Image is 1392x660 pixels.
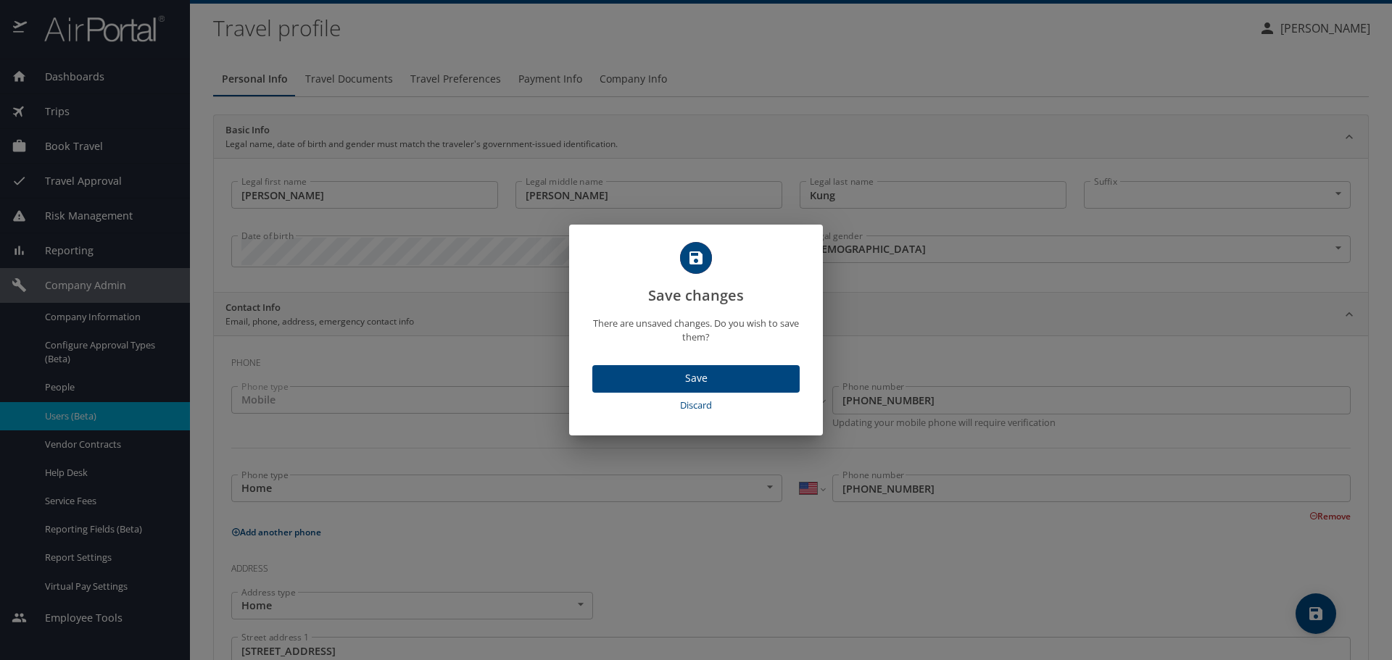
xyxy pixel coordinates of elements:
[592,365,800,393] button: Save
[587,242,805,307] h2: Save changes
[598,397,794,414] span: Discard
[604,369,788,388] span: Save
[592,393,800,418] button: Discard
[587,317,805,344] p: There are unsaved changes. Do you wish to save them?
